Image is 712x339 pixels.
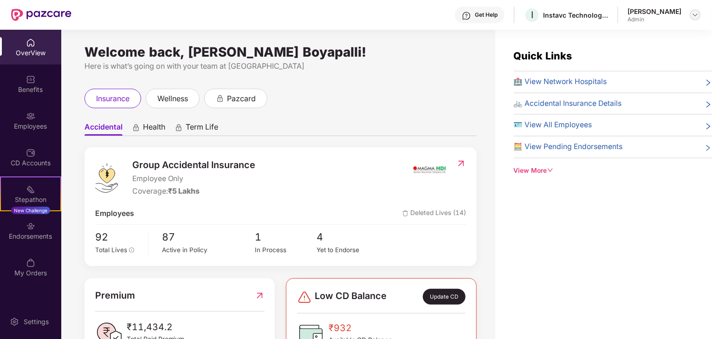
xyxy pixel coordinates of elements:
span: down [547,167,554,174]
span: Accidental [84,122,123,136]
span: ₹11,434.2 [127,320,185,334]
div: Welcome back, [PERSON_NAME] Boyapalli! [84,48,477,56]
div: animation [175,123,183,131]
div: Stepathon [1,195,60,204]
span: Term Life [186,122,218,136]
div: Coverage: [132,186,256,197]
span: 🏥 View Network Hospitals [514,76,607,88]
img: svg+xml;base64,PHN2ZyBpZD0iTXlfT3JkZXJzIiBkYXRhLW5hbWU9Ik15IE9yZGVycyIgeG1sbnM9Imh0dHA6Ly93d3cudz... [26,258,35,267]
img: svg+xml;base64,PHN2ZyBpZD0iQmVuZWZpdHMiIHhtbG5zPSJodHRwOi8vd3d3LnczLm9yZy8yMDAwL3N2ZyIgd2lkdGg9Ij... [26,75,35,84]
img: RedirectIcon [255,288,265,303]
div: animation [132,123,140,131]
span: Health [143,122,165,136]
span: Premium [95,288,135,303]
span: pazcard [227,93,256,104]
img: New Pazcare Logo [11,9,71,21]
span: ₹932 [329,321,392,335]
img: svg+xml;base64,PHN2ZyBpZD0iSG9tZSIgeG1sbnM9Imh0dHA6Ly93d3cudzMub3JnLzIwMDAvc3ZnIiB3aWR0aD0iMjAiIG... [26,38,35,47]
img: svg+xml;base64,PHN2ZyBpZD0iU2V0dGluZy0yMHgyMCIgeG1sbnM9Imh0dHA6Ly93d3cudzMub3JnLzIwMDAvc3ZnIiB3aW... [10,317,19,326]
div: Get Help [475,11,498,19]
img: svg+xml;base64,PHN2ZyBpZD0iQ0RfQWNjb3VudHMiIGRhdGEtbmFtZT0iQ0QgQWNjb3VudHMiIHhtbG5zPSJodHRwOi8vd3... [26,148,35,157]
div: [PERSON_NAME] [628,7,681,16]
div: Yet to Endorse [317,245,379,255]
span: right [705,121,712,131]
span: wellness [157,93,188,104]
img: svg+xml;base64,PHN2ZyBpZD0iRGFuZ2VyLTMyeDMyIiB4bWxucz0iaHR0cDovL3d3dy53My5vcmcvMjAwMC9zdmciIHdpZH... [297,290,312,305]
img: svg+xml;base64,PHN2ZyBpZD0iRW5kb3JzZW1lbnRzIiB4bWxucz0iaHR0cDovL3d3dy53My5vcmcvMjAwMC9zdmciIHdpZH... [26,222,35,231]
div: New Challenge [11,207,50,214]
span: 🚲 Accidental Insurance Details [514,98,622,110]
img: deleteIcon [402,210,408,216]
img: RedirectIcon [456,159,466,168]
span: ₹5 Lakhs [168,187,200,196]
div: Here is what’s going on with your team at [GEOGRAPHIC_DATA] [84,60,477,72]
img: svg+xml;base64,PHN2ZyBpZD0iRHJvcGRvd24tMzJ4MzIiIHhtbG5zPSJodHRwOi8vd3d3LnczLm9yZy8yMDAwL3N2ZyIgd2... [692,11,699,19]
div: animation [216,94,224,102]
span: 92 [95,229,142,245]
div: In Process [255,245,317,255]
span: 1 [255,229,317,245]
span: Employee Only [132,173,256,185]
span: Quick Links [514,50,572,62]
span: insurance [96,93,129,104]
img: insurerIcon [412,158,447,181]
span: Total Lives [95,246,127,254]
span: right [705,100,712,110]
div: Admin [628,16,681,23]
img: svg+xml;base64,PHN2ZyBpZD0iSGVscC0zMngzMiIgeG1sbnM9Imh0dHA6Ly93d3cudzMub3JnLzIwMDAvc3ZnIiB3aWR0aD... [462,11,471,20]
span: 🧮 View Pending Endorsements [514,141,623,153]
span: Low CD Balance [315,289,387,305]
span: 4 [317,229,379,245]
div: Update CD [423,289,466,305]
img: logo [95,163,118,193]
span: Employees [95,208,134,220]
span: 87 [162,229,255,245]
span: 🪪 View All Employees [514,119,592,131]
img: svg+xml;base64,PHN2ZyB4bWxucz0iaHR0cDovL3d3dy53My5vcmcvMjAwMC9zdmciIHdpZHRoPSIyMSIgaGVpZ2h0PSIyMC... [26,185,35,194]
div: Settings [21,317,52,326]
div: Active in Policy [162,245,255,255]
img: svg+xml;base64,PHN2ZyBpZD0iRW1wbG95ZWVzIiB4bWxucz0iaHR0cDovL3d3dy53My5vcmcvMjAwMC9zdmciIHdpZHRoPS... [26,111,35,121]
span: right [705,78,712,88]
span: Deleted Lives (14) [402,208,466,220]
span: info-circle [129,248,135,253]
span: right [705,143,712,153]
div: Instavc Technologies GPA [543,11,608,20]
span: Group Accidental Insurance [132,158,256,172]
div: View More [514,166,712,176]
span: I [531,9,533,20]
